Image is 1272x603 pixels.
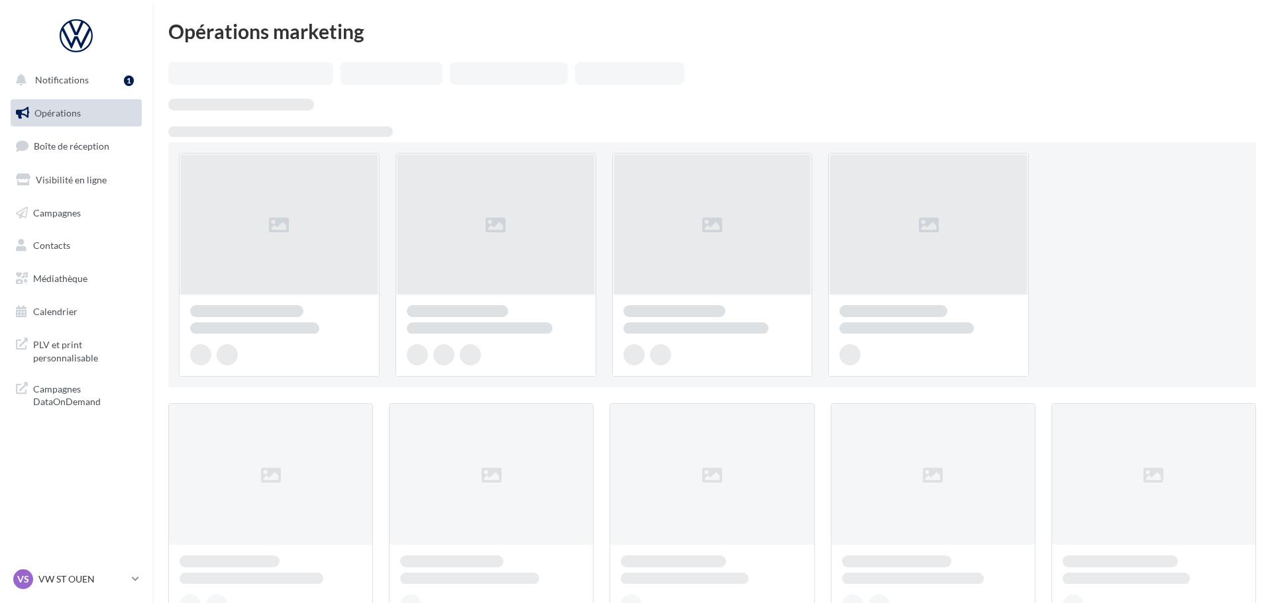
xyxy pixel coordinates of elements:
[34,140,109,152] span: Boîte de réception
[33,306,78,317] span: Calendrier
[8,265,144,293] a: Médiathèque
[8,298,144,326] a: Calendrier
[168,21,1256,41] div: Opérations marketing
[8,375,144,414] a: Campagnes DataOnDemand
[11,567,142,592] a: VS VW ST OUEN
[34,107,81,118] span: Opérations
[8,132,144,160] a: Boîte de réception
[124,75,134,86] div: 1
[33,207,81,218] span: Campagnes
[36,174,107,185] span: Visibilité en ligne
[35,74,89,85] span: Notifications
[33,380,136,408] span: Campagnes DataOnDemand
[8,232,144,259] a: Contacts
[17,573,29,586] span: VS
[8,66,139,94] button: Notifications 1
[8,166,144,194] a: Visibilité en ligne
[33,273,87,284] span: Médiathèque
[8,199,144,227] a: Campagnes
[33,336,136,364] span: PLV et print personnalisable
[8,99,144,127] a: Opérations
[33,240,70,251] span: Contacts
[8,330,144,369] a: PLV et print personnalisable
[38,573,127,586] p: VW ST OUEN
